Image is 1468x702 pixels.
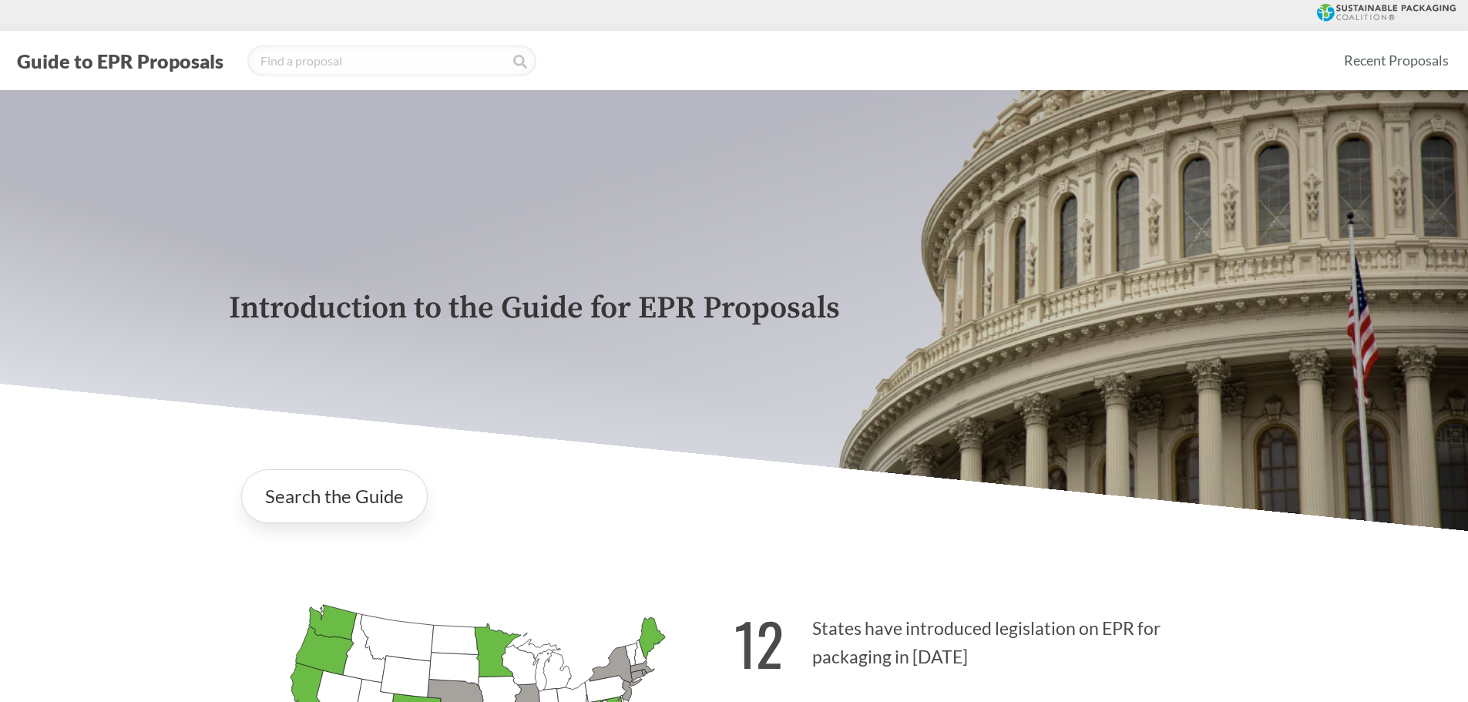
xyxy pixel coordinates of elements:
[734,591,1240,686] p: States have introduced legislation on EPR for packaging in [DATE]
[247,45,536,76] input: Find a proposal
[229,291,1240,326] p: Introduction to the Guide for EPR Proposals
[1337,43,1456,78] a: Recent Proposals
[734,600,784,686] strong: 12
[241,469,428,523] a: Search the Guide
[12,49,228,73] button: Guide to EPR Proposals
